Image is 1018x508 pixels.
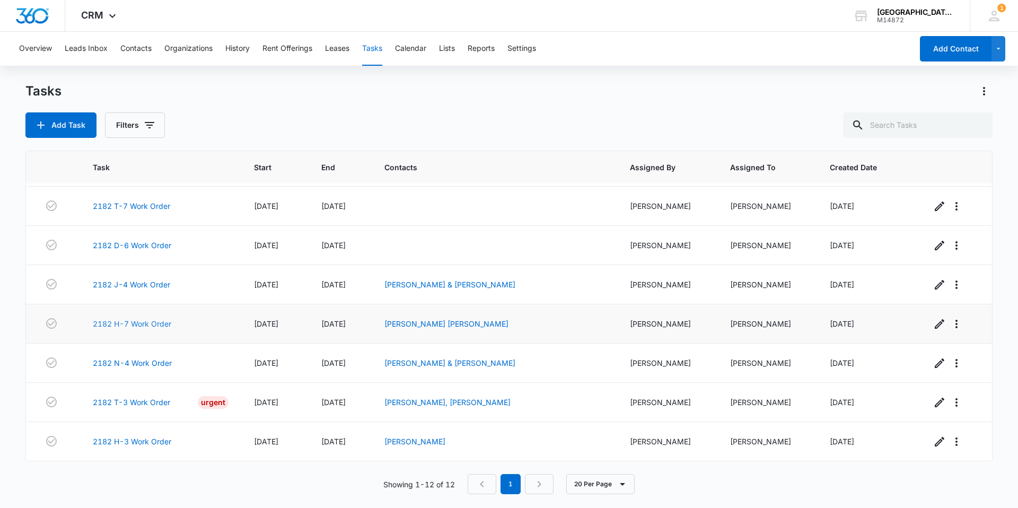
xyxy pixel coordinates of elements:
[321,241,346,250] span: [DATE]
[254,437,278,446] span: [DATE]
[877,8,954,16] div: account name
[830,398,854,407] span: [DATE]
[439,32,455,66] button: Lists
[93,397,170,408] a: 2182 T-3 Work Order
[225,32,250,66] button: History
[395,32,426,66] button: Calendar
[830,358,854,367] span: [DATE]
[730,318,804,329] div: [PERSON_NAME]
[383,479,455,490] p: Showing 1-12 of 12
[321,398,346,407] span: [DATE]
[25,112,96,138] button: Add Task
[630,318,704,329] div: [PERSON_NAME]
[254,241,278,250] span: [DATE]
[325,32,349,66] button: Leases
[920,36,991,62] button: Add Contact
[877,16,954,24] div: account id
[730,240,804,251] div: [PERSON_NAME]
[384,358,515,367] a: [PERSON_NAME] & [PERSON_NAME]
[384,162,589,173] span: Contacts
[566,474,635,494] button: 20 Per Page
[262,32,312,66] button: Rent Offerings
[254,162,280,173] span: Start
[81,10,103,21] span: CRM
[630,279,704,290] div: [PERSON_NAME]
[630,397,704,408] div: [PERSON_NAME]
[830,202,854,211] span: [DATE]
[164,32,213,66] button: Organizations
[321,319,346,328] span: [DATE]
[630,200,704,212] div: [PERSON_NAME]
[384,280,515,289] a: [PERSON_NAME] & [PERSON_NAME]
[93,279,170,290] a: 2182 J-4 Work Order
[362,32,382,66] button: Tasks
[830,241,854,250] span: [DATE]
[843,112,993,138] input: Search Tasks
[730,397,804,408] div: [PERSON_NAME]
[19,32,52,66] button: Overview
[501,474,521,494] em: 1
[93,357,172,369] a: 2182 N-4 Work Order
[730,200,804,212] div: [PERSON_NAME]
[321,202,346,211] span: [DATE]
[384,398,511,407] a: [PERSON_NAME], [PERSON_NAME]
[730,279,804,290] div: [PERSON_NAME]
[321,437,346,446] span: [DATE]
[254,280,278,289] span: [DATE]
[830,319,854,328] span: [DATE]
[254,398,278,407] span: [DATE]
[468,474,554,494] nav: Pagination
[93,436,171,447] a: 2182 H-3 Work Order
[25,83,62,99] h1: Tasks
[93,318,171,329] a: 2182 H-7 Work Order
[384,319,508,328] a: [PERSON_NAME] [PERSON_NAME]
[830,280,854,289] span: [DATE]
[468,32,495,66] button: Reports
[93,162,214,173] span: Task
[254,202,278,211] span: [DATE]
[321,358,346,367] span: [DATE]
[997,4,1006,12] span: 1
[730,436,804,447] div: [PERSON_NAME]
[630,436,704,447] div: [PERSON_NAME]
[93,200,170,212] a: 2182 T-7 Work Order
[93,240,171,251] a: 2182 D-6 Work Order
[105,112,165,138] button: Filters
[730,162,789,173] span: Assigned To
[830,437,854,446] span: [DATE]
[630,357,704,369] div: [PERSON_NAME]
[630,162,689,173] span: Assigned By
[830,162,891,173] span: Created Date
[198,396,229,409] div: Urgent
[120,32,152,66] button: Contacts
[997,4,1006,12] div: notifications count
[254,319,278,328] span: [DATE]
[976,83,993,100] button: Actions
[730,357,804,369] div: [PERSON_NAME]
[254,358,278,367] span: [DATE]
[507,32,536,66] button: Settings
[321,162,344,173] span: End
[384,437,445,446] a: [PERSON_NAME]
[65,32,108,66] button: Leads Inbox
[321,280,346,289] span: [DATE]
[630,240,704,251] div: [PERSON_NAME]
